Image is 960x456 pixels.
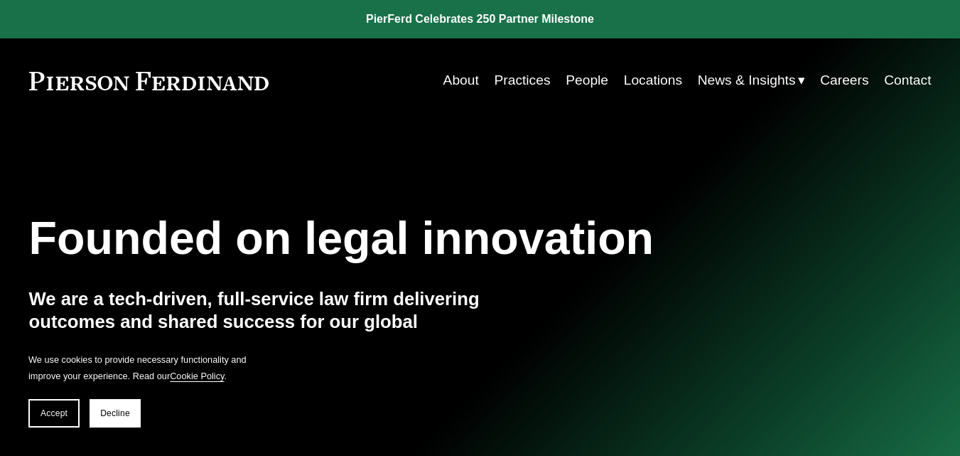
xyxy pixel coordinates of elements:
[698,67,805,94] a: folder dropdown
[566,67,608,94] a: People
[170,371,224,381] a: Cookie Policy
[90,399,141,428] button: Decline
[14,338,270,442] section: Cookie banner
[28,399,80,428] button: Accept
[820,67,868,94] a: Careers
[884,67,931,94] a: Contact
[41,408,68,418] span: Accept
[698,68,796,93] span: News & Insights
[624,67,682,94] a: Locations
[100,408,130,418] span: Decline
[29,212,781,265] h1: Founded on legal innovation
[28,352,256,385] p: We use cookies to provide necessary functionality and improve your experience. Read our .
[443,67,479,94] a: About
[494,67,550,94] a: Practices
[29,287,480,357] h4: We are a tech-driven, full-service law firm delivering outcomes and shared success for our global...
